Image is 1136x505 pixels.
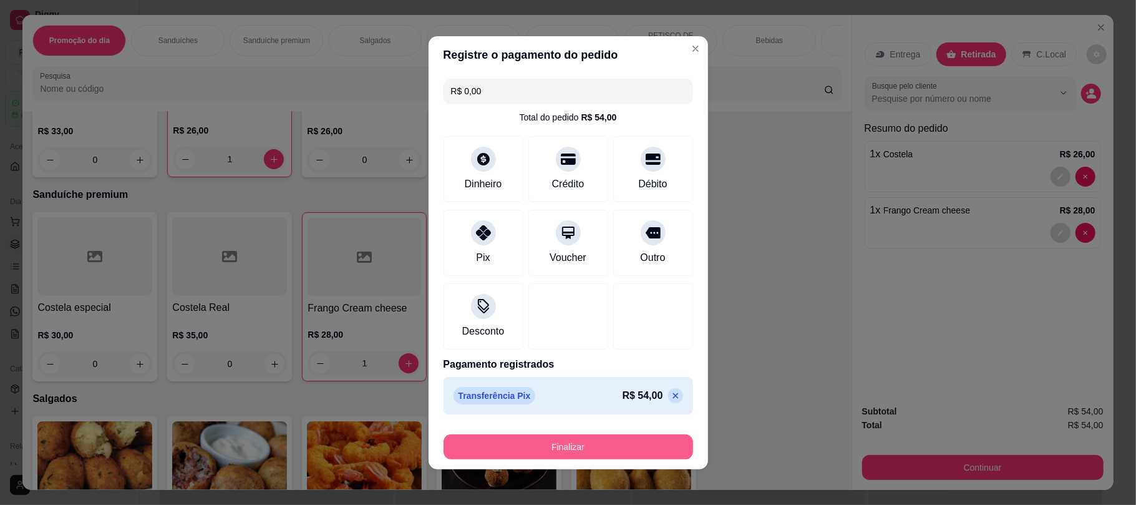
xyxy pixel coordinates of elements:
button: Close [686,39,706,59]
div: Desconto [462,324,505,339]
input: Ex.: hambúrguer de cordeiro [451,79,686,104]
p: R$ 54,00 [623,388,663,403]
p: Transferência Pix [454,387,536,404]
div: Crédito [552,177,585,192]
button: Finalizar [444,434,693,459]
div: R$ 54,00 [581,111,617,124]
header: Registre o pagamento do pedido [429,36,708,74]
div: Débito [638,177,667,192]
div: Dinheiro [465,177,502,192]
p: Pagamento registrados [444,357,693,372]
div: Voucher [550,250,586,265]
div: Outro [640,250,665,265]
div: Pix [476,250,490,265]
div: Total do pedido [520,111,617,124]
